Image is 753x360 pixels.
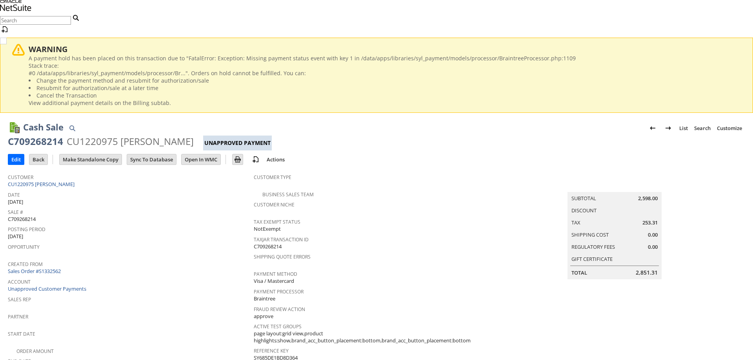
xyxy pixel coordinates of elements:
a: Posting Period [8,226,45,233]
div: C709268214 [8,135,63,148]
div: CU1220975 [PERSON_NAME] [67,135,194,148]
li: Resubmit for authorization/sale at a later time [29,84,741,92]
a: Business Sales Team [262,191,314,198]
a: Shipping Cost [571,231,609,238]
input: Print [233,154,243,165]
img: Print [233,155,242,164]
span: Visa / Mastercard [254,277,294,285]
a: Actions [264,156,288,163]
h1: Cash Sale [23,121,64,134]
div: A payment hold has been placed on this transaction due to "FatalError: Exception: Missing payment... [29,54,741,107]
a: Fraud Review Action [254,306,305,313]
caption: Summary [567,179,662,192]
span: 0.00 [648,231,658,239]
a: Opportunity [8,244,40,250]
a: Regulatory Fees [571,243,615,250]
span: C709268214 [254,243,282,250]
a: Date [8,192,20,198]
a: CU1220975 [PERSON_NAME] [8,181,76,188]
a: Tax Exempt Status [254,219,300,225]
span: [DATE] [8,233,23,240]
li: Cancel the Transaction View additional payment details on the Billing subtab. [29,92,741,107]
span: approve [254,313,273,320]
a: Search [691,122,714,134]
input: Back [29,154,47,165]
input: Edit [8,154,24,165]
input: Sync To Database [127,154,176,165]
a: Active Test Groups [254,323,302,330]
a: Customize [714,122,745,134]
a: Sales Order #S1332562 [8,268,63,275]
a: List [676,122,691,134]
a: Start Date [8,331,35,337]
span: [DATE] [8,198,23,206]
span: 2,851.31 [636,269,658,277]
span: page layout:grid view,product highlights:show,brand_acc_button_placement:bottom,brand_acc_button_... [254,330,496,344]
span: Braintree [254,295,275,302]
a: Gift Certificate [571,255,613,262]
a: Partner [8,313,28,320]
a: Sales Rep [8,296,31,303]
a: Account [8,279,31,285]
a: Sale # [8,209,23,215]
span: C709268214 [8,215,36,223]
a: Unapproved Customer Payments [8,285,86,292]
img: Previous [648,123,657,133]
a: Order Amount [16,348,54,355]
svg: Search [71,13,80,22]
a: TaxJar Transaction ID [254,236,309,243]
a: Subtotal [571,195,596,202]
li: Change the payment method and resubmit for authorization/sale [29,77,741,84]
span: NotExempt [254,225,281,233]
span: 0.00 [648,243,658,251]
div: WARNING [29,44,741,54]
a: Shipping Quote Errors [254,253,311,260]
a: Reference Key [254,347,289,354]
input: Make Standalone Copy [60,154,122,165]
a: Customer Type [254,174,291,181]
a: Created From [8,261,43,268]
a: Discount [571,207,597,214]
img: Quick Find [67,123,77,133]
a: Payment Processor [254,288,304,295]
span: 2,598.00 [638,195,658,202]
div: Unapproved Payment [203,136,272,150]
span: 253.31 [642,219,658,226]
a: Customer [8,174,33,181]
img: Next [664,123,673,133]
input: Open In WMC [182,154,220,165]
img: add-record.svg [251,155,260,164]
a: Customer Niche [254,201,295,208]
a: Total [571,269,587,276]
a: Payment Method [254,271,297,277]
a: Tax [571,219,580,226]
